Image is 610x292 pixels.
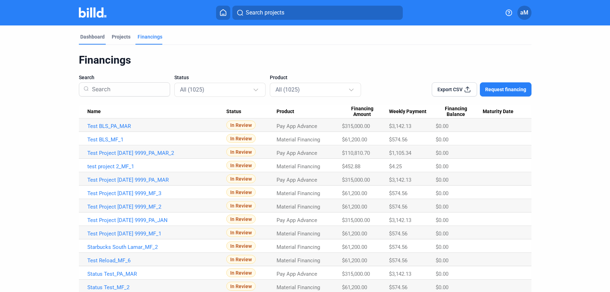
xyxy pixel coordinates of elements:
[87,204,227,210] a: Test Project [DATE] 9999_MF_2
[277,204,320,210] span: Material Financing
[226,228,256,237] span: In Review
[226,201,256,210] span: In Review
[226,188,256,197] span: In Review
[342,106,383,118] span: Financing Amount
[436,257,448,264] span: $0.00
[389,163,402,170] span: $4.25
[342,123,370,129] span: $315,000.00
[342,163,360,170] span: $452.88
[436,284,448,291] span: $0.00
[342,106,389,118] div: Financing Amount
[389,204,407,210] span: $574.56
[232,6,403,20] button: Search projects
[389,271,411,277] span: $3,142.13
[138,33,162,40] div: Financings
[436,177,448,183] span: $0.00
[246,8,284,17] span: Search projects
[436,106,483,118] div: Financing Balance
[277,271,317,277] span: Pay App Advance
[87,230,227,237] a: Test Project [DATE] 9999_MF_1
[436,190,448,197] span: $0.00
[80,33,105,40] div: Dashboard
[436,106,476,118] span: Financing Balance
[342,257,367,264] span: $61,200.00
[112,33,130,40] div: Projects
[483,109,523,115] div: Maturity Date
[226,215,256,223] span: In Review
[87,123,227,129] a: Test BLS_PA_MAR
[226,282,256,291] span: In Review
[389,109,436,115] div: Weekly Payment
[436,123,448,129] span: $0.00
[342,217,370,223] span: $315,000.00
[389,244,407,250] span: $574.56
[277,163,320,170] span: Material Financing
[342,230,367,237] span: $61,200.00
[277,217,317,223] span: Pay App Advance
[277,230,320,237] span: Material Financing
[89,80,165,99] input: Search
[436,150,448,156] span: $0.00
[87,150,227,156] a: Test Project [DATE] 9999_PA_MAR_2
[389,123,411,129] span: $3,142.13
[480,82,531,97] button: Request financing
[79,7,107,18] img: Billd Company Logo
[342,204,367,210] span: $61,200.00
[87,136,227,143] a: Test BLS_MF_1
[277,123,317,129] span: Pay App Advance
[389,136,407,143] span: $574.56
[277,109,294,115] span: Product
[437,86,463,93] span: Export CSV
[270,74,287,81] span: Product
[389,190,407,197] span: $574.56
[436,136,448,143] span: $0.00
[226,161,256,170] span: In Review
[436,230,448,237] span: $0.00
[389,109,426,115] span: Weekly Payment
[436,244,448,250] span: $0.00
[174,74,189,81] span: Status
[277,284,320,291] span: Material Financing
[389,177,411,183] span: $3,142.13
[436,163,448,170] span: $0.00
[389,217,411,223] span: $3,142.13
[87,244,227,250] a: Starbucks South Lamar_MF_2
[483,109,513,115] span: Maturity Date
[226,121,256,129] span: In Review
[87,257,227,264] a: Test Reload_MF_6
[226,109,241,115] span: Status
[436,217,448,223] span: $0.00
[277,150,317,156] span: Pay App Advance
[432,82,477,97] button: Export CSV
[389,150,411,156] span: $1,105.34
[389,257,407,264] span: $574.56
[226,255,256,264] span: In Review
[79,74,94,81] span: Search
[436,204,448,210] span: $0.00
[517,6,531,20] button: aM
[342,244,367,250] span: $61,200.00
[277,177,317,183] span: Pay App Advance
[87,217,227,223] a: Test Project [DATE] 9999_PA_JAN
[277,190,320,197] span: Material Financing
[389,230,407,237] span: $574.56
[226,147,256,156] span: In Review
[277,136,320,143] span: Material Financing
[275,86,300,93] mat-select-trigger: All (1025)
[277,109,342,115] div: Product
[342,284,367,291] span: $61,200.00
[87,109,227,115] div: Name
[342,271,370,277] span: $315,000.00
[277,244,320,250] span: Material Financing
[520,8,528,17] span: aM
[226,241,256,250] span: In Review
[87,177,227,183] a: Test Project [DATE] 9999_PA_MAR
[342,177,370,183] span: $315,000.00
[342,190,367,197] span: $61,200.00
[226,134,256,143] span: In Review
[226,174,256,183] span: In Review
[87,109,101,115] span: Name
[436,271,448,277] span: $0.00
[389,284,407,291] span: $574.56
[87,271,227,277] a: Status Test_PA_MAR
